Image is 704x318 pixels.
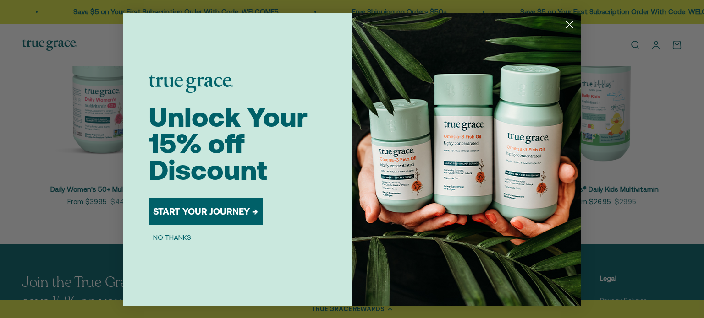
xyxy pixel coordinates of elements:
[148,101,308,186] span: Unlock Your 15% off Discount
[148,75,233,93] img: logo placeholder
[561,16,577,32] button: Close dialog
[352,13,581,306] img: 098727d5-50f8-4f9b-9554-844bb8da1403.jpeg
[148,198,263,225] button: START YOUR JOURNEY →
[148,232,196,243] button: NO THANKS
